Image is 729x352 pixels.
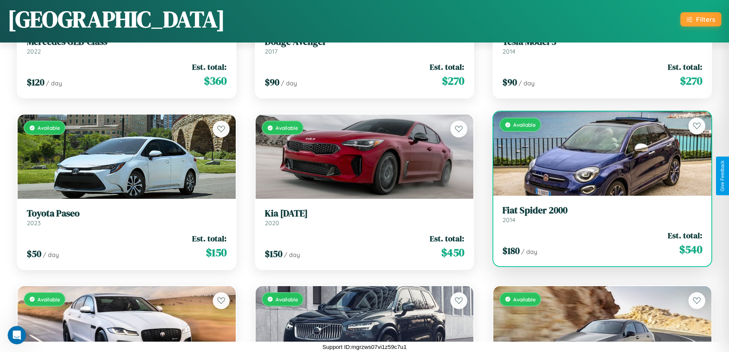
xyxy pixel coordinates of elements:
span: / day [521,248,537,255]
span: / day [281,79,297,87]
span: Available [276,296,298,303]
h3: Kia [DATE] [265,208,465,219]
span: Est. total: [668,61,702,72]
a: Dodge Avenger2017 [265,36,465,55]
a: Mercedes GLB-Class2022 [27,36,227,55]
span: / day [519,79,535,87]
span: $ 270 [442,73,464,88]
span: $ 450 [441,245,464,260]
span: Available [38,124,60,131]
span: Available [276,124,298,131]
span: Est. total: [192,233,227,244]
span: 2014 [502,47,515,55]
span: / day [284,251,300,259]
span: 2023 [27,219,41,227]
a: Tesla Model 32014 [502,36,702,55]
button: Filters [680,12,721,26]
span: $ 150 [265,247,282,260]
span: Est. total: [668,230,702,241]
div: Filters [696,15,715,23]
span: $ 540 [679,242,702,257]
h1: [GEOGRAPHIC_DATA] [8,3,225,35]
span: $ 120 [27,76,44,88]
span: $ 90 [502,76,517,88]
span: $ 360 [204,73,227,88]
span: / day [43,251,59,259]
span: $ 50 [27,247,41,260]
p: Support ID: mgrzws07vi1z59c7u1 [322,342,406,352]
span: / day [46,79,62,87]
span: $ 90 [265,76,279,88]
span: Available [513,296,536,303]
h3: Fiat Spider 2000 [502,205,702,216]
a: Fiat Spider 20002014 [502,205,702,224]
iframe: Intercom live chat [8,326,26,344]
a: Toyota Paseo2023 [27,208,227,227]
div: Give Feedback [720,160,725,192]
span: 2022 [27,47,41,55]
span: 2017 [265,47,277,55]
span: Est. total: [430,61,464,72]
span: Available [513,121,536,128]
span: 2014 [502,216,515,224]
span: Est. total: [430,233,464,244]
span: $ 150 [206,245,227,260]
span: $ 180 [502,244,520,257]
span: 2020 [265,219,279,227]
h3: Toyota Paseo [27,208,227,219]
span: Available [38,296,60,303]
span: $ 270 [680,73,702,88]
span: Est. total: [192,61,227,72]
a: Kia [DATE]2020 [265,208,465,227]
